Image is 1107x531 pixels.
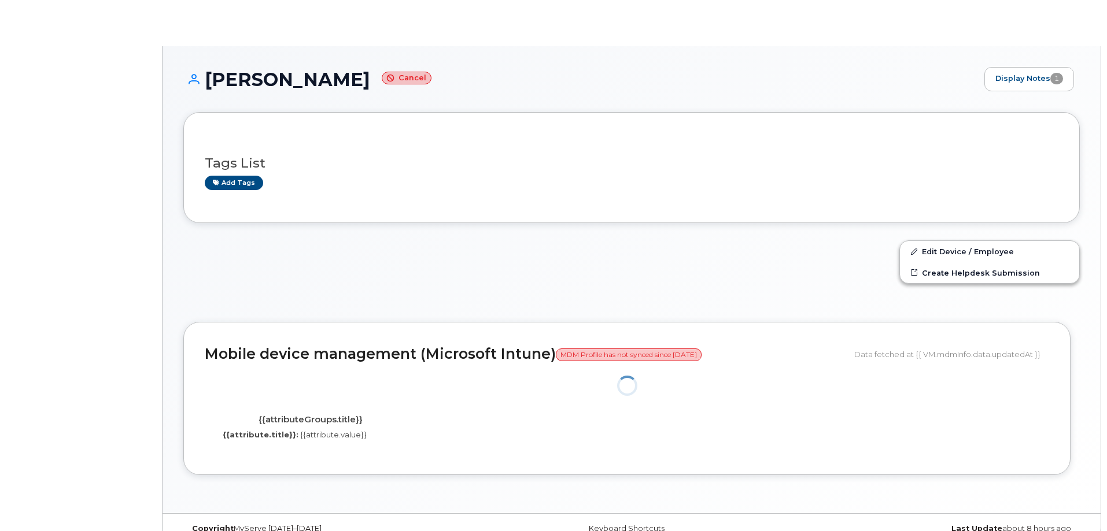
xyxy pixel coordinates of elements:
a: Add tags [205,176,263,190]
span: MDM Profile has not synced since [DATE] [556,348,702,361]
a: Create Helpdesk Submission [900,262,1079,283]
h4: {{attributeGroups.title}} [213,415,407,425]
h1: [PERSON_NAME] [183,69,979,90]
a: Display Notes1 [984,67,1074,91]
span: 1 [1050,73,1063,84]
label: {{attribute.title}}: [223,429,298,440]
h2: Mobile device management (Microsoft Intune) [205,346,846,362]
div: Data fetched at {{ VM.mdmInfo.data.updatedAt }} [854,343,1049,365]
small: Cancel [382,72,431,85]
span: {{attribute.value}} [300,430,367,439]
a: Edit Device / Employee [900,241,1079,262]
h3: Tags List [205,156,1058,170]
